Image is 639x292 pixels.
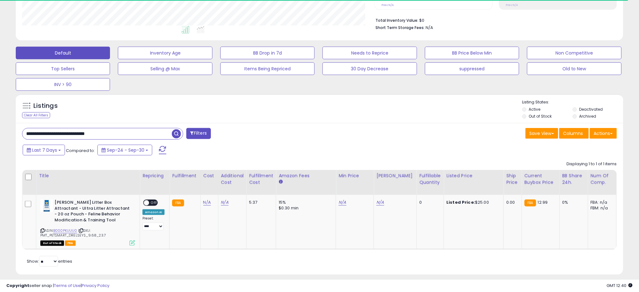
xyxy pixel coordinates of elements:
[419,200,439,205] div: 0
[203,199,211,206] a: N/A
[249,200,271,205] div: 5.37
[107,147,144,153] span: Sep-24 - Sep-30
[279,172,333,179] div: Amazon Fees
[376,172,414,179] div: [PERSON_NAME]
[53,228,77,233] a: B000PKUUU0
[220,62,315,75] button: Items Being Repriced
[203,172,216,179] div: Cost
[16,47,110,59] button: Default
[590,128,617,139] button: Actions
[39,172,137,179] div: Title
[426,25,433,31] span: N/A
[40,200,135,245] div: ASIN:
[446,172,501,179] div: Listed Price
[506,3,518,7] small: Prev: N/A
[27,258,72,264] span: Show: entries
[381,3,394,7] small: Prev: N/A
[6,283,109,289] div: seller snap | |
[221,199,229,206] a: N/A
[563,130,583,137] span: Columns
[425,47,519,59] button: BB Price Below Min
[446,199,475,205] b: Listed Price:
[506,200,517,205] div: 0.00
[527,62,621,75] button: Old to New
[279,179,282,185] small: Amazon Fees.
[6,283,29,289] strong: Copyright
[376,199,384,206] a: N/A
[40,241,64,246] span: All listings that are currently out of stock and unavailable for purchase on Amazon
[23,145,65,155] button: Last 7 Days
[16,78,110,91] button: INV > 90
[375,25,425,30] b: Short Term Storage Fees:
[97,145,152,155] button: Sep-24 - Sep-30
[142,209,165,215] div: Amazon AI
[118,47,212,59] button: Inventory Age
[375,16,612,24] li: $0
[65,241,76,246] span: FBA
[522,99,623,105] p: Listing States:
[142,172,167,179] div: Repricing
[567,161,617,167] div: Displaying 1 to 1 of 1 items
[591,200,612,205] div: FBA: n/a
[579,114,596,119] label: Archived
[525,172,557,186] div: Current Buybox Price
[527,47,621,59] button: Non Competitive
[526,128,558,139] button: Save View
[322,47,417,59] button: Needs to Reprice
[339,199,346,206] a: N/A
[186,128,211,139] button: Filters
[220,47,315,59] button: BB Drop in 7d
[538,199,548,205] span: 12.99
[339,172,371,179] div: Min Price
[322,62,417,75] button: 30 Day Decrease
[149,200,159,206] span: OFF
[54,283,81,289] a: Terms of Use
[55,200,131,225] b: [PERSON_NAME] Litter Box Attractant - Ultra Litter Attractant - 20 oz Pouch - Feline Behavior Mod...
[82,283,109,289] a: Privacy Policy
[525,200,536,207] small: FBA
[375,18,418,23] b: Total Inventory Value:
[142,216,165,231] div: Preset:
[32,147,57,153] span: Last 7 Days
[40,228,106,237] span: | SKU: PMT_PETSMART_DRELSEYS_9.68_23.7
[279,200,331,205] div: 15%
[221,172,244,186] div: Additional Cost
[529,107,541,112] label: Active
[607,283,633,289] span: 2025-10-8 12:40 GMT
[591,205,612,211] div: FBM: n/a
[506,172,519,186] div: Ship Price
[40,200,53,212] img: 413l9HhUPVL._SL40_.jpg
[591,172,614,186] div: Num of Comp.
[529,114,552,119] label: Out of Stock
[16,62,110,75] button: Top Sellers
[279,205,331,211] div: $0.30 min
[562,172,585,186] div: BB Share 24h.
[562,200,583,205] div: 0%
[425,62,519,75] button: suppressed
[172,200,184,207] small: FBA
[559,128,589,139] button: Columns
[33,102,58,110] h5: Listings
[446,200,499,205] div: $25.00
[249,172,273,186] div: Fulfillment Cost
[419,172,441,186] div: Fulfillable Quantity
[172,172,198,179] div: Fulfillment
[22,112,50,118] div: Clear All Filters
[66,148,95,154] span: Compared to:
[118,62,212,75] button: Selling @ Max
[579,107,603,112] label: Deactivated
